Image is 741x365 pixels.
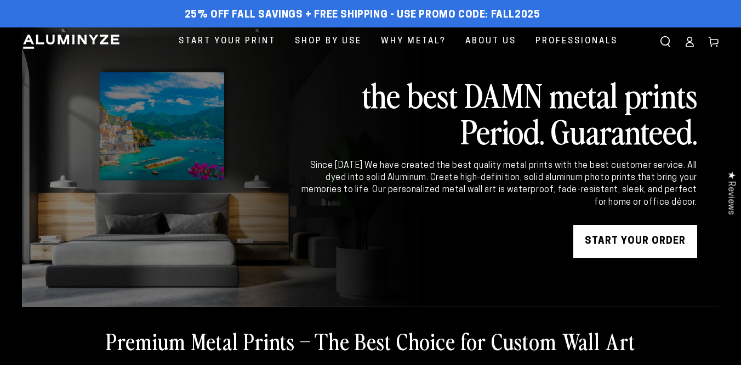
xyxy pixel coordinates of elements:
[653,30,677,54] summary: Search our site
[185,9,540,21] span: 25% off FALL Savings + Free Shipping - Use Promo Code: FALL2025
[381,34,446,49] span: Why Metal?
[299,76,697,149] h2: the best DAMN metal prints Period. Guaranteed.
[373,27,454,55] a: Why Metal?
[527,27,626,55] a: Professionals
[573,225,697,258] a: START YOUR Order
[22,33,121,50] img: Aluminyze
[287,27,370,55] a: Shop By Use
[465,34,516,49] span: About Us
[106,327,635,355] h2: Premium Metal Prints – The Best Choice for Custom Wall Art
[299,160,697,209] div: Since [DATE] We have created the best quality metal prints with the best customer service. All dy...
[295,34,362,49] span: Shop By Use
[170,27,284,55] a: Start Your Print
[457,27,525,55] a: About Us
[179,34,276,49] span: Start Your Print
[720,162,741,223] div: Click to open Judge.me floating reviews tab
[535,34,618,49] span: Professionals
